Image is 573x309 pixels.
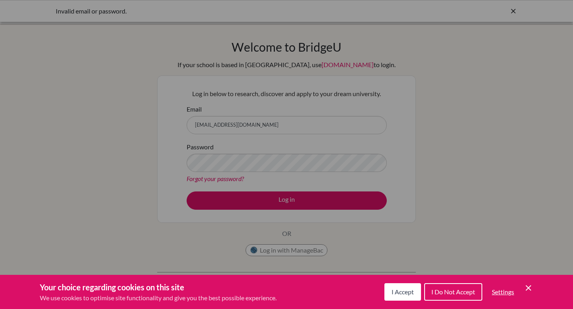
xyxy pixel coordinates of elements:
button: Settings [485,284,520,300]
span: I Accept [392,288,414,295]
h3: Your choice regarding cookies on this site [40,281,277,293]
button: I Accept [384,283,421,301]
button: Save and close [524,283,533,293]
span: Settings [492,288,514,295]
span: I Do Not Accept [431,288,475,295]
button: I Do Not Accept [424,283,482,301]
p: We use cookies to optimise site functionality and give you the best possible experience. [40,293,277,303]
